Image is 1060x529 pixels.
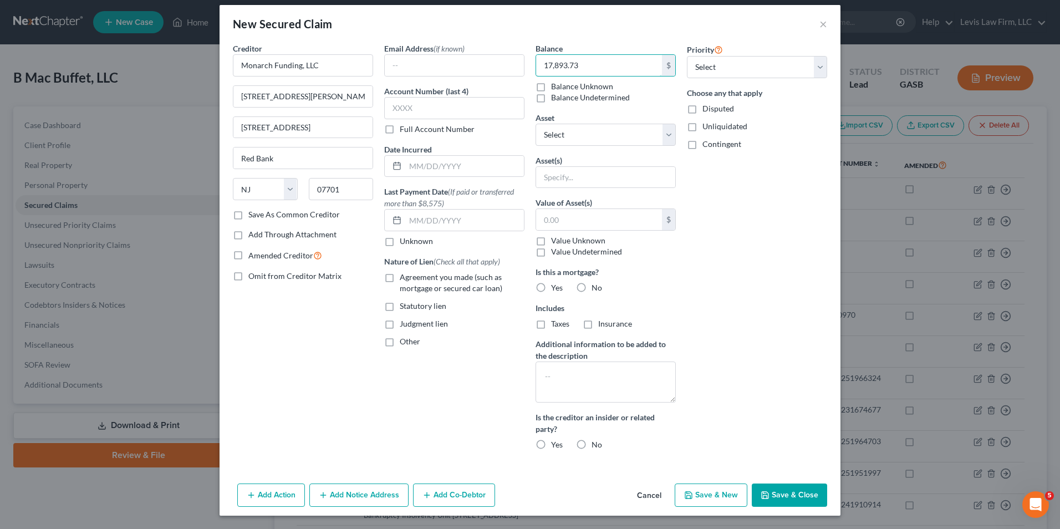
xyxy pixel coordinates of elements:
[248,209,340,220] label: Save As Common Creditor
[551,319,569,328] span: Taxes
[536,209,662,230] input: 0.00
[384,43,465,54] label: Email Address
[536,155,562,166] label: Asset(s)
[248,251,313,260] span: Amended Creditor
[687,87,827,99] label: Choose any that apply
[233,44,262,53] span: Creditor
[551,81,613,92] label: Balance Unknown
[687,43,723,56] label: Priority
[385,55,524,76] input: --
[662,55,675,76] div: $
[233,147,373,169] input: Enter city...
[400,319,448,328] span: Judgment lien
[551,235,605,246] label: Value Unknown
[536,338,676,362] label: Additional information to be added to the description
[434,257,500,266] span: (Check all that apply)
[309,178,374,200] input: Enter zip...
[384,85,468,97] label: Account Number (last 4)
[237,484,305,507] button: Add Action
[536,55,662,76] input: 0.00
[1045,491,1054,500] span: 5
[1022,491,1049,518] iframe: Intercom live chat
[536,167,675,188] input: Specify...
[592,283,602,292] span: No
[592,440,602,449] span: No
[536,197,592,208] label: Value of Asset(s)
[551,283,563,292] span: Yes
[675,484,747,507] button: Save & New
[233,117,373,138] input: Apt, Suite, etc...
[405,210,524,231] input: MM/DD/YYYY
[384,97,524,119] input: XXXX
[628,485,670,507] button: Cancel
[413,484,495,507] button: Add Co-Debtor
[702,104,734,113] span: Disputed
[384,256,500,267] label: Nature of Lien
[702,139,741,149] span: Contingent
[598,319,632,328] span: Insurance
[400,337,420,346] span: Other
[536,302,676,314] label: Includes
[233,86,373,107] input: Enter address...
[400,236,433,247] label: Unknown
[400,301,446,311] span: Statutory lien
[405,156,524,177] input: MM/DD/YYYY
[536,43,563,54] label: Balance
[248,271,342,281] span: Omit from Creditor Matrix
[551,92,630,103] label: Balance Undetermined
[536,411,676,435] label: Is the creditor an insider or related party?
[400,124,475,135] label: Full Account Number
[551,440,563,449] span: Yes
[536,266,676,278] label: Is this a mortgage?
[248,229,337,240] label: Add Through Attachment
[702,121,747,131] span: Unliquidated
[384,186,524,209] label: Last Payment Date
[662,209,675,230] div: $
[233,54,373,77] input: Search creditor by name...
[536,113,554,123] span: Asset
[384,144,432,155] label: Date Incurred
[309,484,409,507] button: Add Notice Address
[819,17,827,30] button: ×
[752,484,827,507] button: Save & Close
[400,272,502,293] span: Agreement you made (such as mortgage or secured car loan)
[384,187,514,208] span: (If paid or transferred more than $8,575)
[551,246,622,257] label: Value Undetermined
[233,16,333,32] div: New Secured Claim
[434,44,465,53] span: (if known)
